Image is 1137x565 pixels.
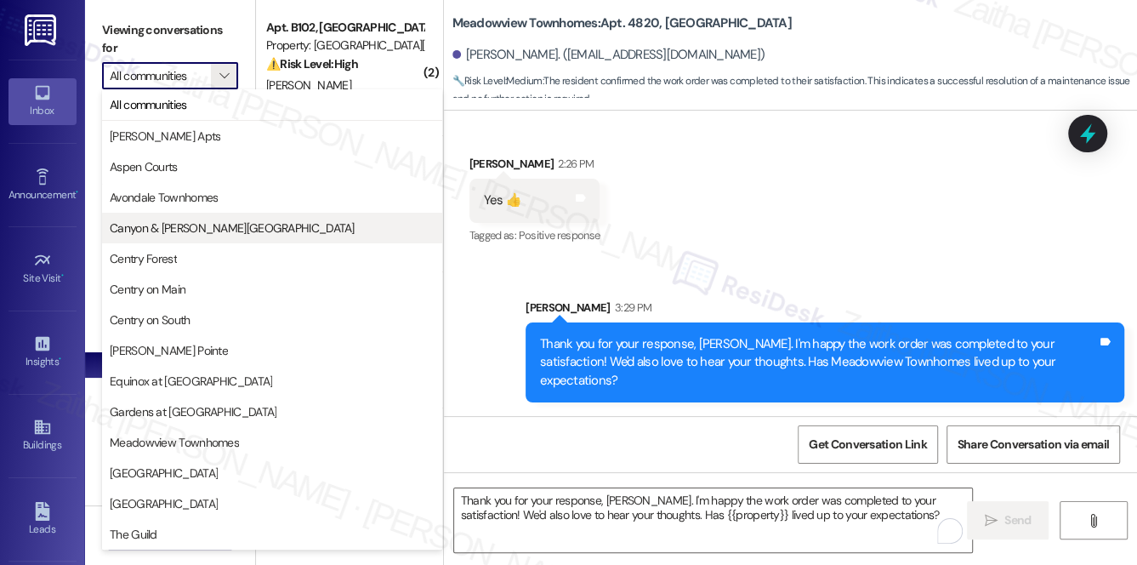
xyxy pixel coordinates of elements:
button: Get Conversation Link [798,425,937,464]
button: Send [967,501,1049,539]
span: Centry Forest [110,250,177,267]
span: Share Conversation via email [958,436,1109,454]
span: [PERSON_NAME] Apts [110,128,220,145]
span: Aspen Courts [110,158,178,175]
a: Leads [9,497,77,543]
div: Tagged as: [469,223,600,248]
b: Meadowview Townhomes: Apt. 4820, [GEOGRAPHIC_DATA] [452,14,792,32]
span: Canyon & [PERSON_NAME][GEOGRAPHIC_DATA] [110,220,355,237]
div: Yes 👍 [484,191,521,209]
label: Viewing conversations for [102,17,238,62]
span: The Guild [110,526,157,543]
span: [PERSON_NAME] [266,77,351,93]
div: [PERSON_NAME] [526,299,1124,322]
div: [PERSON_NAME]. ([EMAIL_ADDRESS][DOMAIN_NAME]) [452,46,765,64]
div: Residents [85,300,255,317]
i:  [985,514,998,528]
a: Site Visit • [9,246,77,292]
div: Past + Future Residents [85,454,255,472]
span: Centry on South [110,311,190,328]
a: Buildings [9,413,77,459]
i:  [219,69,229,83]
div: 3:29 PM [611,299,651,317]
span: Get Conversation Link [809,436,926,454]
div: [PERSON_NAME] [469,155,600,179]
a: Inbox [9,78,77,124]
i:  [1087,514,1100,528]
input: All communities [110,62,211,89]
span: [GEOGRAPHIC_DATA] [110,465,218,482]
span: All communities [110,96,187,113]
strong: ⚠️ Risk Level: High [266,56,358,71]
button: Share Conversation via email [947,425,1120,464]
span: [PERSON_NAME] Pointe [110,342,228,359]
span: • [61,270,64,282]
span: Meadowview Townhomes [110,434,239,451]
span: Positive response [518,228,600,243]
span: [GEOGRAPHIC_DATA] [110,495,218,512]
span: Equinox at [GEOGRAPHIC_DATA] [110,373,272,390]
span: • [76,186,78,198]
div: Thank you for your response, [PERSON_NAME]. I'm happy the work order was completed to your satisf... [540,335,1097,390]
textarea: To enrich screen reader interactions, please activate Accessibility in Grammarly extension settings [454,488,973,552]
div: Prospects [85,144,255,162]
div: 2:26 PM [554,155,594,173]
div: Apt. B102, [GEOGRAPHIC_DATA][PERSON_NAME] [266,19,424,37]
div: Property: [GEOGRAPHIC_DATA][PERSON_NAME] [266,37,424,54]
span: Send [1004,511,1031,529]
span: • [59,353,61,365]
img: ResiDesk Logo [25,14,60,46]
span: Gardens at [GEOGRAPHIC_DATA] [110,403,276,420]
strong: 🔧 Risk Level: Medium [452,74,543,88]
span: Avondale Townhomes [110,189,218,206]
a: Insights • [9,329,77,375]
span: : The resident confirmed the work order was completed to their satisfaction. This indicates a suc... [452,72,1137,109]
span: Centry on Main [110,281,185,298]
